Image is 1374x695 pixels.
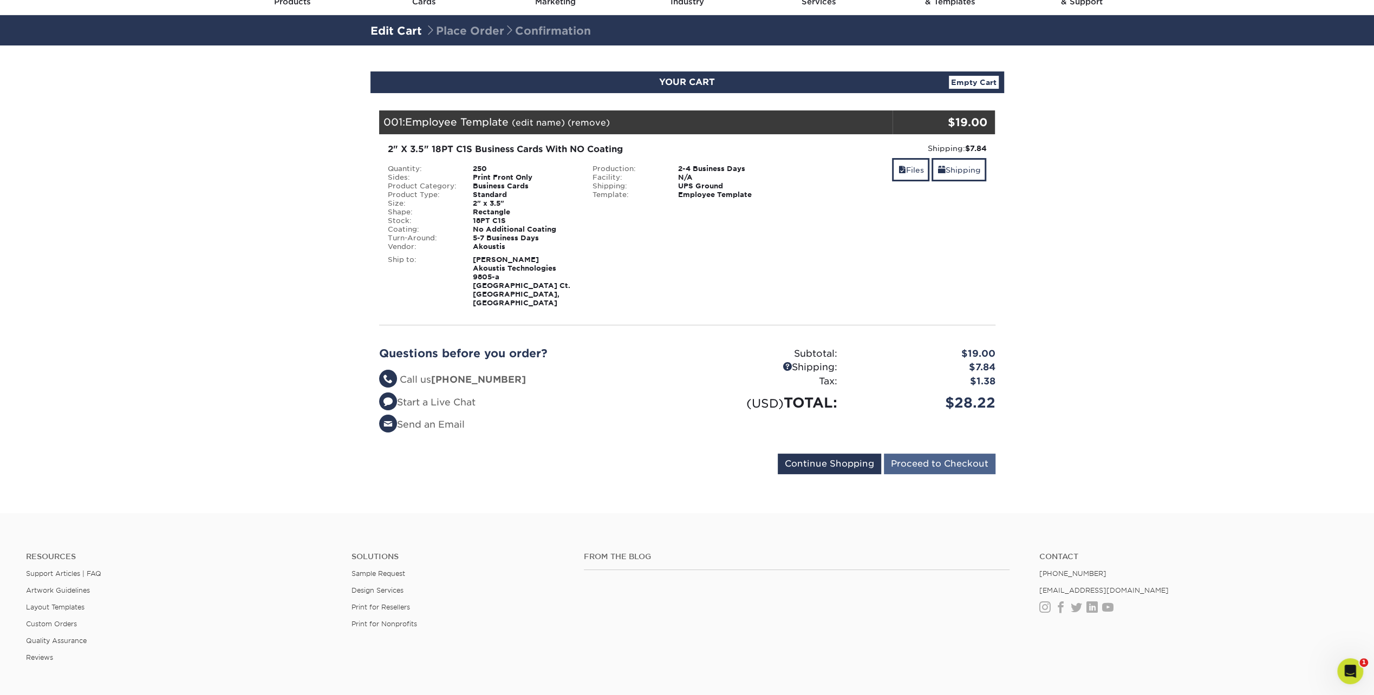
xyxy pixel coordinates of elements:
[351,586,403,594] a: Design Services
[584,552,1010,561] h4: From the Blog
[687,392,845,413] div: TOTAL:
[405,116,509,128] span: Employee Template
[380,165,465,173] div: Quantity:
[379,110,893,134] div: 001:
[380,242,465,251] div: Vendor:
[26,620,77,628] a: Custom Orders
[892,158,929,181] a: Files
[370,24,422,37] a: Edit Cart
[845,360,1004,375] div: $7.84
[512,117,565,128] a: (edit name)
[26,552,335,561] h4: Resources
[473,255,570,307] strong: [PERSON_NAME] Akoustis Technologies 9805-a [GEOGRAPHIC_DATA] Ct. [GEOGRAPHIC_DATA], [GEOGRAPHIC_D...
[584,182,670,191] div: Shipping:
[687,375,845,389] div: Tax:
[380,191,465,199] div: Product Type:
[465,199,584,208] div: 2" x 3.5"
[379,347,679,360] h2: Questions before you order?
[798,143,987,154] div: Shipping:
[937,166,945,174] span: shipping
[568,117,610,128] a: (remove)
[465,234,584,242] div: 5-7 Business Days
[380,225,465,234] div: Coating:
[465,182,584,191] div: Business Cards
[845,375,1004,389] div: $1.38
[884,454,995,474] input: Proceed to Checkout
[380,208,465,217] div: Shape:
[584,173,670,182] div: Facility:
[431,374,526,385] strong: [PHONE_NUMBER]
[670,165,790,173] div: 2-4 Business Days
[351,603,410,611] a: Print for Resellers
[351,569,405,578] a: Sample Request
[425,24,591,37] span: Place Order Confirmation
[898,166,906,174] span: files
[687,347,845,361] div: Subtotal:
[379,373,679,387] li: Call us
[1337,658,1363,684] iframe: Intercom live chat
[670,182,790,191] div: UPS Ground
[351,552,568,561] h4: Solutions
[659,77,715,87] span: YOUR CART
[380,255,465,307] div: Ship to:
[965,144,986,153] strong: $7.84
[687,360,845,375] div: Shipping:
[26,637,87,645] a: Quality Assurance
[845,392,1004,413] div: $28.22
[26,569,101,578] a: Support Articles | FAQ
[26,586,90,594] a: Artwork Guidelines
[26,603,84,611] a: Layout Templates
[379,419,465,430] a: Send an Email
[380,173,465,182] div: Sides:
[584,165,670,173] div: Production:
[778,454,881,474] input: Continue Shopping
[26,653,53,661] a: Reviews
[746,396,784,410] small: (USD)
[465,173,584,182] div: Print Front Only
[379,397,476,408] a: Start a Live Chat
[1039,569,1106,578] a: [PHONE_NUMBER]
[1359,658,1368,667] span: 1
[380,234,465,242] div: Turn-Around:
[1039,586,1168,594] a: [EMAIL_ADDRESS][DOMAIN_NAME]
[380,182,465,191] div: Product Category:
[465,217,584,225] div: 18PT C1S
[465,242,584,251] div: Akoustis
[670,173,790,182] div: N/A
[584,191,670,199] div: Template:
[380,217,465,225] div: Stock:
[380,199,465,208] div: Size:
[893,114,987,130] div: $19.00
[465,165,584,173] div: 250
[670,191,790,199] div: Employee Template
[845,347,1004,361] div: $19.00
[465,208,584,217] div: Rectangle
[949,76,999,89] a: Empty Cart
[388,143,782,156] div: 2" X 3.5" 18PT C1S Business Cards With NO Coating
[932,158,986,181] a: Shipping
[465,191,584,199] div: Standard
[1039,552,1348,561] a: Contact
[465,225,584,234] div: No Additional Coating
[351,620,417,628] a: Print for Nonprofits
